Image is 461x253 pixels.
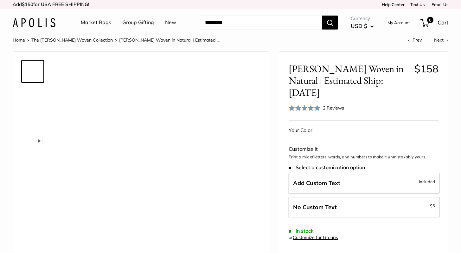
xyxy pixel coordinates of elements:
span: No Custom Text [293,203,337,211]
span: Select a customization option [289,164,365,170]
a: Next [434,37,448,43]
a: Group Gifting [122,18,154,27]
span: 2 Reviews [323,105,344,111]
button: USD $ [351,21,374,31]
span: $158 [414,63,439,75]
nav: Breadcrumb [13,36,220,44]
span: 0 [427,17,433,23]
a: New [165,18,176,27]
a: Market Bags [81,18,111,27]
div: Your Color [289,126,439,135]
input: Search... [200,16,322,30]
a: Mercado Woven in Natural | Estimated Ship: Oct. 19th [21,136,44,159]
button: Search [322,16,338,30]
span: Cart [438,19,448,26]
a: Mercado Woven in Natural | Estimated Ship: Oct. 19th [21,85,44,108]
a: Mercado Woven in Natural | Estimated Ship: Oct. 19th [21,212,44,235]
p: Print a mix of letters, words, and numbers to make it unmistakably yours. [289,154,439,160]
span: $5 [430,203,435,208]
span: [PERSON_NAME] Woven in Natural | Estimated ... [119,37,220,43]
span: Add Custom Text [293,179,340,187]
a: My Account [387,19,410,26]
a: Mercado Woven in Natural | Estimated Ship: Oct. 19th [21,111,44,134]
span: Included [419,178,435,185]
span: In stock [289,228,314,234]
a: Text Us [410,2,425,7]
a: Mercado Woven in Natural | Estimated Ship: Oct. 19th [21,187,44,210]
a: Prev [408,37,422,43]
span: Currency [351,14,374,23]
a: Mercado Woven in Natural | Estimated Ship: Oct. 19th [21,60,44,83]
span: [PERSON_NAME] Woven in Natural | Estimated Ship: [DATE] [289,63,410,98]
a: Customize for Groups [293,235,338,240]
label: Leave Blank [288,197,440,218]
a: Help Center [380,2,405,7]
label: Add Custom Text [288,173,440,194]
span: - [428,202,435,210]
div: Customize It [289,144,439,154]
img: Apolis [13,18,55,27]
span: USD $ [351,23,367,29]
a: Email Us [429,2,448,7]
a: Home [13,37,25,43]
a: 0 Cart [421,17,448,28]
a: The [PERSON_NAME] Woven Collection [31,37,113,43]
a: Mercado Woven in Natural | Estimated Ship: Oct. 19th [21,162,44,184]
div: or [289,233,338,242]
span: $150 [22,1,33,7]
